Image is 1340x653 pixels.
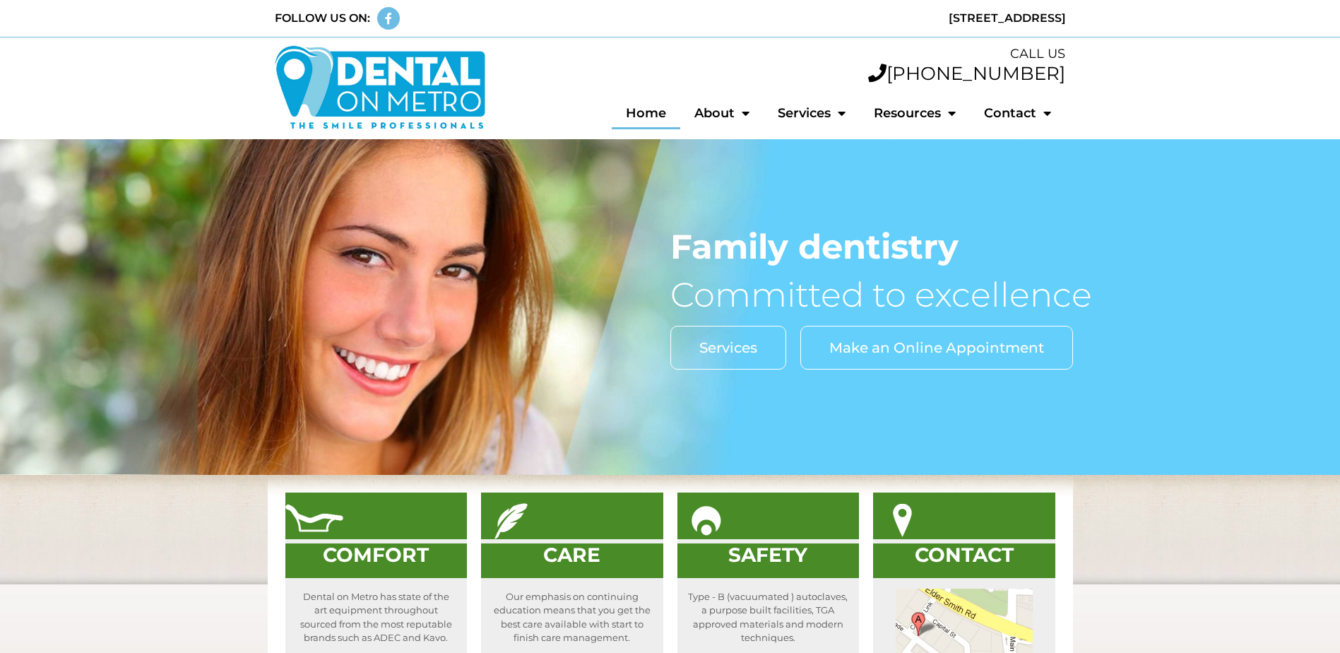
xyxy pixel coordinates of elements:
a: [PHONE_NUMBER] [868,62,1065,85]
a: CONTACT [915,543,1014,567]
span: Services [699,341,757,355]
a: Contact [970,97,1065,129]
a: CARE [543,543,600,567]
a: Services [670,326,786,370]
a: Home [612,97,680,129]
nav: Menu [500,97,1066,129]
a: SAFETY [728,543,807,567]
span: Make an Online Appointment [829,341,1044,355]
a: COMFORT [323,543,429,567]
div: FOLLOW US ON: [275,10,370,27]
a: Make an Online Appointment [800,326,1073,370]
div: CALL US [500,45,1066,64]
a: About [680,97,764,129]
a: Resources [860,97,970,129]
a: Services [764,97,860,129]
div: [STREET_ADDRESS] [677,10,1066,27]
